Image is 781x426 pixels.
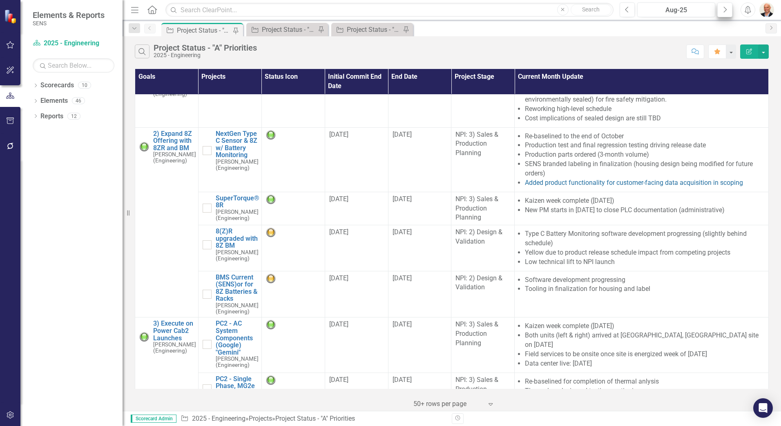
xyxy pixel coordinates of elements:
div: 46 [72,98,85,104]
li: Production test and final regression testing driving release date [525,141,764,150]
button: Search [571,4,611,16]
img: Yellow: At Risk/Needs Attention [266,274,276,284]
div: Aug-25 [640,5,712,15]
td: Double-Click to Edit [325,127,388,192]
li: Re-baselined for completion of thermal anlysis [525,377,764,386]
span: [DATE] [329,320,348,328]
td: Double-Click to Edit [451,192,515,225]
span: Search [582,6,600,13]
td: Double-Click to Edit [388,225,451,271]
li: Type C Battery Monitoring software development progressing (slightly behind schedule) [525,229,764,248]
span: [DATE] [393,195,412,203]
a: Projects [249,415,272,422]
span: Scorecard Admin [131,415,176,423]
span: [DATE] [393,228,412,236]
td: Double-Click to Edit Right Click for Context Menu [198,317,261,373]
a: Project Status - "B" Priorities [248,24,316,35]
a: 8(Z)R upgraded with 8Z BM [216,228,259,249]
small: [PERSON_NAME] (Engineering) [216,356,259,368]
li: Tooling in finalization for housing and label [525,284,764,294]
td: Double-Click to Edit [261,127,325,192]
span: [DATE] [393,131,412,138]
li: Reworking high-level schedule [525,104,764,114]
div: Project Status - "A" Priorities [177,25,231,35]
span: [DATE] [393,274,412,282]
input: Search Below... [33,58,114,73]
input: Search ClearPoint... [165,3,614,17]
li: Production parts ordered (3-month volume) [525,150,764,160]
div: 2025 - Engineering [154,52,257,58]
a: SuperTorque® 8R [216,195,259,209]
small: [PERSON_NAME] (Engineering) [216,159,259,171]
td: Double-Click to Edit Right Click for Context Menu [135,127,199,317]
span: NPI: 3) Sales & Production Planning [455,320,498,347]
button: Don Nohavec [759,2,774,17]
a: 2) Expand 8Z Offering with 8ZR and BM [153,130,196,152]
div: Project Status - "A" Priorities [275,415,355,422]
div: Project Status - "C" Priorities [347,24,401,35]
a: PC2 - Single Phase, MG2e [216,375,259,390]
span: [DATE] [329,131,348,138]
td: Double-Click to Edit [515,192,769,225]
span: [DATE] [329,376,348,384]
div: 12 [67,113,80,120]
td: Double-Click to Edit [451,271,515,317]
img: Green: On Track [266,375,276,385]
div: Project Status - "B" Priorities [262,24,316,35]
li: Field services to be onsite once site is energized week of [DATE] [525,350,764,359]
td: Double-Click to Edit Right Click for Context Menu [198,225,261,271]
a: NextGen Type C Sensor & 8Z w/ Battery Monitoring [216,130,259,159]
div: Open Intercom Messenger [753,398,773,418]
span: [DATE] [393,320,412,328]
td: Double-Click to Edit [515,317,769,373]
a: Reports [40,112,63,121]
div: Project Status - "A" Priorities [154,43,257,52]
img: Green: On Track [266,195,276,204]
td: Double-Click to Edit [388,127,451,192]
a: PC2 - AC System Components (Google) "Gemini" [216,320,259,356]
li: Software development progressing [525,275,764,285]
td: Double-Click to Edit [451,127,515,192]
td: Double-Click to Edit [388,317,451,373]
li: Both units (left & right) arrived at [GEOGRAPHIC_DATA], [GEOGRAPHIC_DATA] site on [DATE] [525,331,764,350]
li: Kaizen week complete ([DATE]) [525,196,764,206]
img: Green: On Track [139,332,149,342]
td: Double-Click to Edit [325,317,388,373]
div: » » [181,414,446,424]
a: Elements [40,96,68,106]
small: [PERSON_NAME] (Engineering) [216,302,259,315]
span: [DATE] [329,274,348,282]
li: New PM starts in [DATE] to close PLC documentation (administrative) [525,206,764,215]
li: Low technical lift to NPI launch [525,257,764,267]
small: [PERSON_NAME] (Engineering) [216,209,259,221]
td: Double-Click to Edit [261,271,325,317]
td: Double-Click to Edit [261,317,325,373]
a: Project Status - "C" Priorities [333,24,401,35]
img: Green: On Track [266,320,276,330]
span: NPI: 3) Sales & Production Planning [455,195,498,222]
img: Green: On Track [139,142,149,152]
td: Double-Click to Edit [451,317,515,373]
a: 2025 - Engineering [192,415,245,422]
small: [PERSON_NAME] (Engineering) [153,85,196,97]
li: Cost implications of sealed design are still TBD [525,114,764,123]
small: [PERSON_NAME] (Engineering) [153,151,196,164]
td: Double-Click to Edit Right Click for Context Menu [198,127,261,192]
td: Double-Click to Edit [261,192,325,225]
img: Yellow: At Risk/Needs Attention [266,228,276,237]
td: Double-Click to Edit [388,192,451,225]
a: BMS Current (SENS)or for 8Z Batteries & Racks [216,274,259,302]
span: [DATE] [329,195,348,203]
li: Re-baselined to the end of October [525,132,764,141]
td: Double-Click to Edit Right Click for Context Menu [198,192,261,225]
td: Double-Click to Edit [515,271,769,317]
span: NPI: 3) Sales & Production Planning [455,131,498,157]
span: NPI: 3) Sales & Production Planning [455,376,498,402]
a: Scorecards [40,81,74,90]
td: Double-Click to Edit [325,192,388,225]
li: Yellow due to product release schedule impact from competing projects [525,248,764,257]
small: [PERSON_NAME] (Engineering) [216,249,259,262]
span: Added product functionality for customer-facing data acquisition in scoping [525,179,743,186]
div: 10 [78,82,91,89]
a: 3) Execute on Power Cab2 Launches [153,320,196,342]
